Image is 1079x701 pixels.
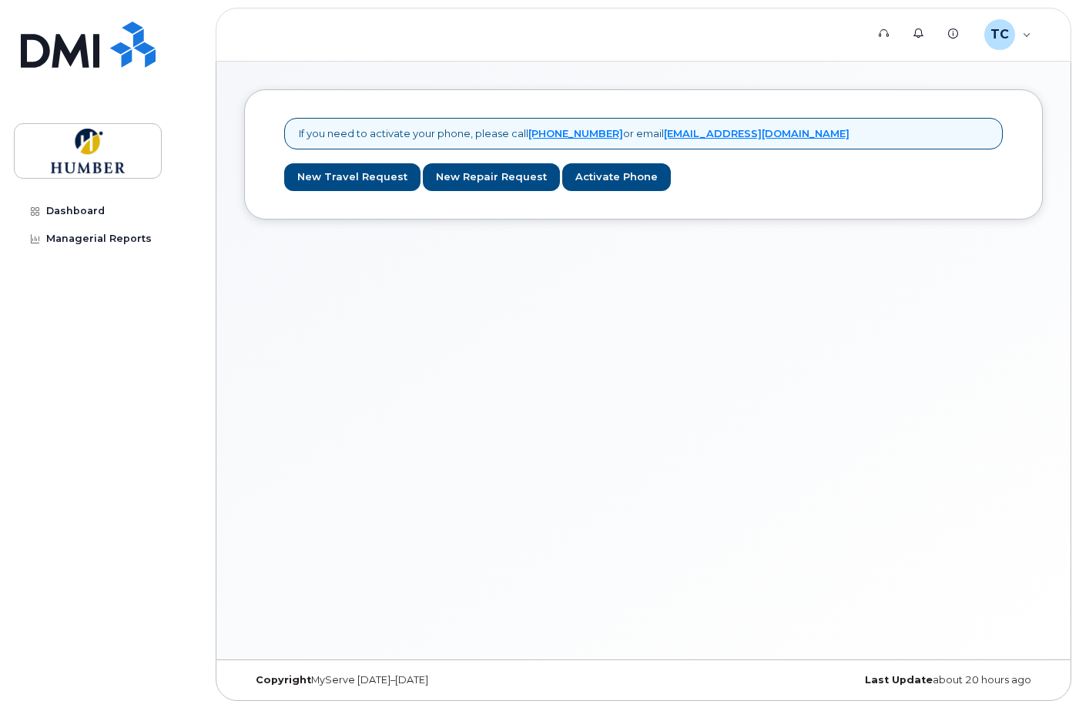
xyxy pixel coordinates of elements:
p: If you need to activate your phone, please call or email [299,126,849,141]
a: New Travel Request [284,163,421,192]
a: Activate Phone [562,163,671,192]
strong: Last Update [865,674,933,686]
a: [EMAIL_ADDRESS][DOMAIN_NAME] [664,127,849,139]
div: about 20 hours ago [776,674,1043,686]
a: [PHONE_NUMBER] [528,127,623,139]
a: New Repair Request [423,163,560,192]
strong: Copyright [256,674,311,686]
div: MyServe [DATE]–[DATE] [244,674,511,686]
